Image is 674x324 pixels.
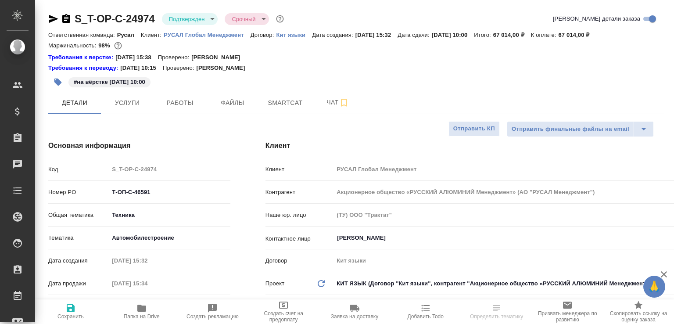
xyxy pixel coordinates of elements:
p: Проект [265,279,285,288]
button: Призвать менеджера по развитию [532,299,603,324]
span: Сохранить [57,313,84,320]
p: [PERSON_NAME] [196,64,251,72]
button: Заявка на доставку [319,299,390,324]
div: Подтвержден [225,13,269,25]
p: Итого: [474,32,493,38]
span: Smartcat [264,97,306,108]
button: Доп статусы указывают на важность/срочность заказа [274,13,286,25]
span: Работы [159,97,201,108]
button: Создать счет на предоплату [248,299,319,324]
button: 🙏 [643,276,665,298]
button: Отправить КП [448,121,500,137]
p: РУСАЛ Глобал Менеджмент [164,32,251,38]
button: Скопировать ссылку на оценку заказа [603,299,674,324]
button: Срочный [229,15,258,23]
button: Подтвержден [166,15,208,23]
p: Наше юр. лицо [265,211,334,220]
p: Тематика [48,234,109,242]
a: S_T-OP-C-24974 [75,13,155,25]
input: Пустое поле [109,254,186,267]
span: Отправить КП [453,124,495,134]
p: Дата продажи [48,279,109,288]
p: Контактное лицо [265,234,334,243]
span: Создать рекламацию [186,313,239,320]
span: Детали [54,97,96,108]
span: Услуги [106,97,148,108]
svg: Подписаться [339,97,349,108]
p: Клиент: [141,32,164,38]
p: Кит языки [276,32,312,38]
p: Номер PO [48,188,109,197]
span: 🙏 [647,277,662,296]
span: Отправить финальные файлы на email [512,124,629,134]
button: Определить тематику [461,299,532,324]
button: Open [670,237,672,239]
span: Добавить Todo [408,313,444,320]
h4: Основная информация [48,140,230,151]
div: Техника [109,208,230,223]
p: Проверено: [163,64,197,72]
a: Кит языки [276,31,312,38]
div: Автомобилестроение [109,230,230,245]
p: [DATE] 15:38 [115,53,158,62]
button: 1360.00 RUB; [112,40,124,51]
p: 98% [98,42,112,49]
button: Создать рекламацию [177,299,248,324]
p: [DATE] 10:00 [432,32,474,38]
p: [DATE] 15:32 [355,32,398,38]
p: Договор [265,256,334,265]
span: Папка на Drive [124,313,160,320]
p: Общая тематика [48,211,109,220]
button: Добавить Todo [390,299,461,324]
p: Ответственная команда: [48,32,117,38]
input: Пустое поле [109,163,230,176]
span: Заявка на доставку [331,313,378,320]
span: Чат [317,97,359,108]
span: Скопировать ссылку на оценку заказа [608,310,669,323]
div: split button [507,121,654,137]
p: Русал [117,32,141,38]
p: Проверено: [158,53,192,62]
p: Дата сдачи: [398,32,431,38]
button: Добавить тэг [48,72,68,92]
p: К оплате: [531,32,559,38]
p: [PERSON_NAME] [191,53,247,62]
h4: Клиент [265,140,664,151]
span: Файлы [212,97,254,108]
button: Скопировать ссылку [61,14,72,24]
p: Клиент [265,165,334,174]
input: ✎ Введи что-нибудь [109,186,230,198]
p: 67 014,00 ₽ [558,32,596,38]
p: #на вёрстке [DATE] 10:00 [74,78,145,86]
p: Контрагент [265,188,334,197]
div: Нажми, чтобы открыть папку с инструкцией [48,53,115,62]
div: Подтвержден [162,13,218,25]
button: Сохранить [35,299,106,324]
span: на вёрстке 01.09.2025 10:00 [68,78,151,85]
span: [PERSON_NAME] детали заказа [553,14,640,23]
p: Дата создания: [312,32,355,38]
span: Определить тематику [470,313,523,320]
button: Отправить финальные файлы на email [507,121,634,137]
a: Требования к переводу: [48,64,120,72]
p: [DATE] 10:15 [120,64,163,72]
input: Пустое поле [109,277,186,290]
p: Дата создания [48,256,109,265]
button: Папка на Drive [106,299,177,324]
button: Скопировать ссылку для ЯМессенджера [48,14,59,24]
p: 67 014,00 ₽ [493,32,531,38]
p: Договор: [251,32,276,38]
a: РУСАЛ Глобал Менеджмент [164,31,251,38]
span: Создать счет на предоплату [253,310,314,323]
p: Маржинальность: [48,42,98,49]
p: Код [48,165,109,174]
span: Призвать менеджера по развитию [537,310,598,323]
div: Нажми, чтобы открыть папку с инструкцией [48,64,120,72]
a: Требования к верстке: [48,53,115,62]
